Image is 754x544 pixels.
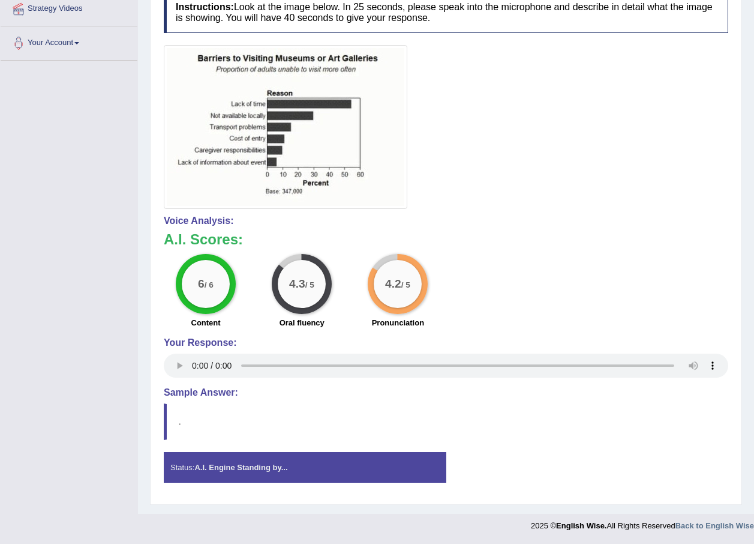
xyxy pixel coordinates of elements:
[164,403,728,440] blockquote: .
[675,521,754,530] a: Back to English Wise
[164,452,446,483] div: Status:
[401,280,410,289] small: / 5
[176,2,234,12] b: Instructions:
[289,277,305,290] big: 4.3
[372,317,424,328] label: Pronunciation
[164,231,243,247] b: A.I. Scores:
[194,463,287,472] strong: A.I. Engine Standing by...
[556,521,606,530] strong: English Wise.
[164,387,728,398] h4: Sample Answer:
[198,277,205,290] big: 6
[164,337,728,348] h4: Your Response:
[164,216,728,226] h4: Voice Analysis:
[1,26,137,56] a: Your Account
[531,514,754,531] div: 2025 © All Rights Reserved
[280,317,325,328] label: Oral fluency
[191,317,221,328] label: Content
[305,280,314,289] small: / 5
[385,277,401,290] big: 4.2
[205,280,214,289] small: / 6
